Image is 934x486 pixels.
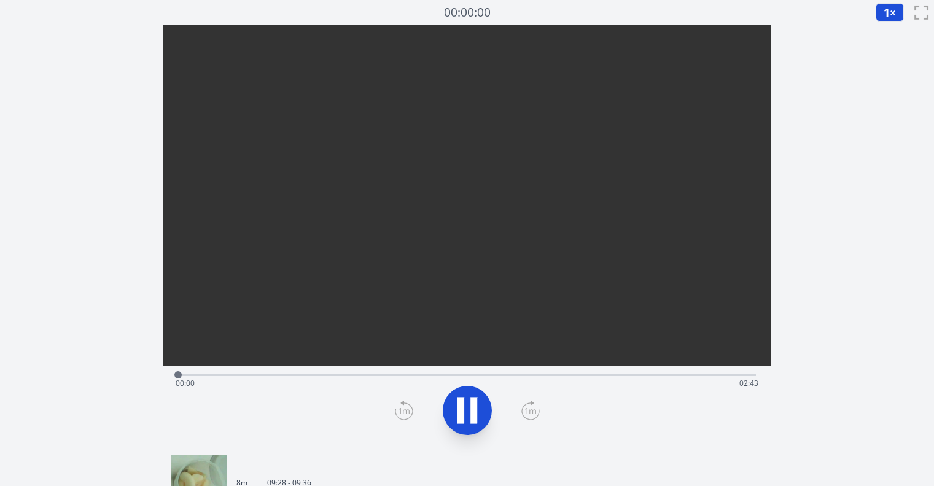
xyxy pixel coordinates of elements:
a: 00:00:00 [444,4,491,22]
span: 02:43 [739,378,758,388]
span: 1 [884,5,890,20]
button: 1× [876,3,904,22]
